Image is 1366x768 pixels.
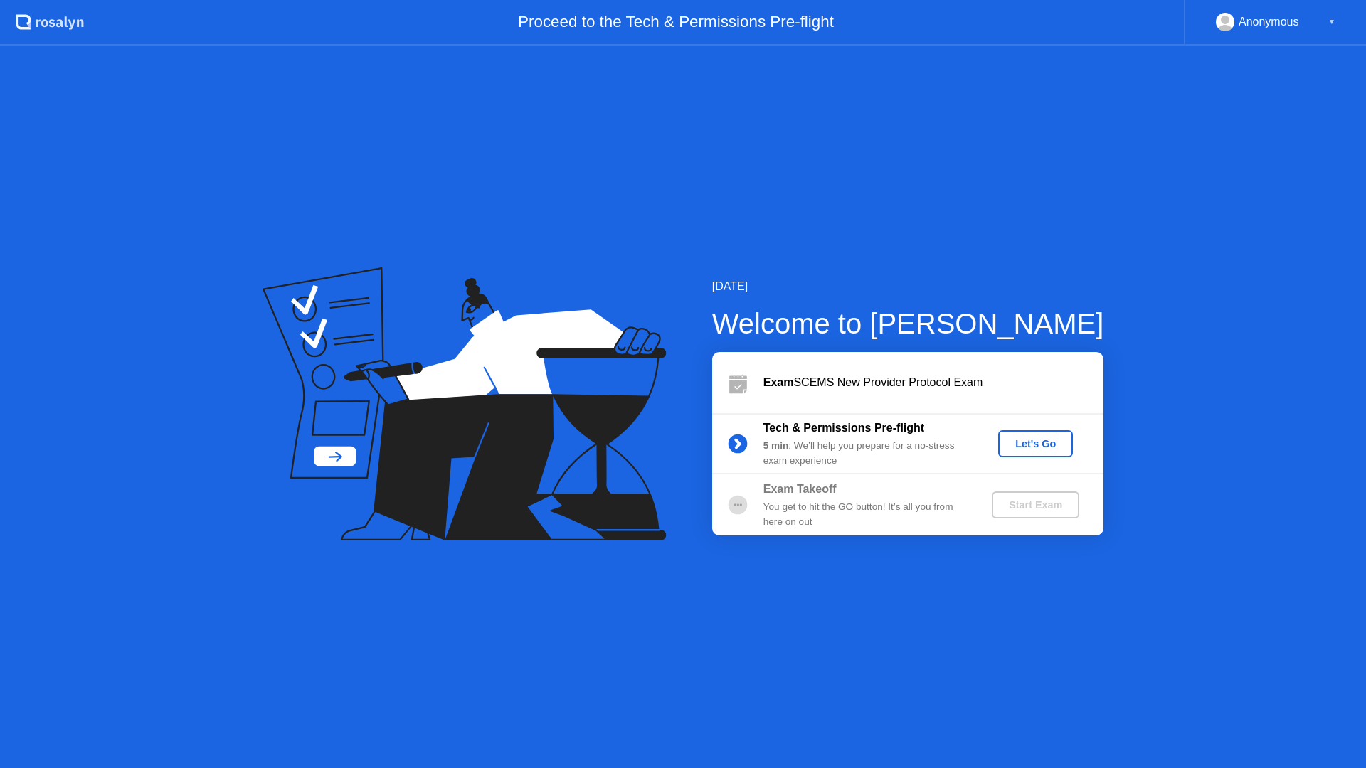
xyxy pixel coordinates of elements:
div: SCEMS New Provider Protocol Exam [763,374,1103,391]
b: Tech & Permissions Pre-flight [763,422,924,434]
div: ▼ [1328,13,1335,31]
div: : We’ll help you prepare for a no-stress exam experience [763,439,968,468]
div: You get to hit the GO button! It’s all you from here on out [763,500,968,529]
div: Start Exam [997,499,1074,511]
button: Let's Go [998,430,1073,457]
div: Anonymous [1239,13,1299,31]
b: 5 min [763,440,789,451]
div: Let's Go [1004,438,1067,449]
button: Start Exam [992,491,1079,518]
b: Exam Takeoff [763,483,837,495]
div: Welcome to [PERSON_NAME] [712,302,1104,345]
div: [DATE] [712,278,1104,295]
b: Exam [763,376,794,388]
